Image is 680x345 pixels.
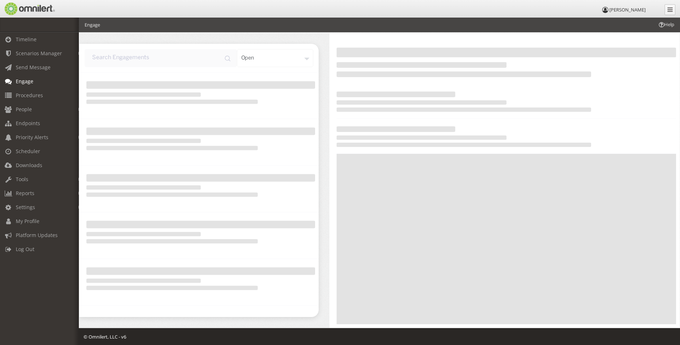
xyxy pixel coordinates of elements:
span: Scenarios Manager [16,50,62,57]
span: Scheduler [16,148,40,155]
span: People [16,106,32,113]
span: Engage [16,78,33,85]
span: Log Out [16,246,34,252]
img: Omnilert [4,3,55,15]
span: Reports [16,190,34,197]
span: Platform Updates [16,232,58,238]
span: [PERSON_NAME] [609,6,646,13]
span: Priority Alerts [16,134,48,141]
span: My Profile [16,218,39,225]
span: Send Message [16,64,51,71]
div: open [237,49,313,67]
span: © Omnilert, LLC - v6 [84,334,126,340]
span: Endpoints [16,120,40,127]
span: Timeline [16,36,37,43]
span: Procedures [16,92,43,99]
span: Settings [16,204,35,211]
span: Help [658,21,674,28]
input: input [85,49,237,67]
span: Tools [16,176,28,183]
li: Engage [85,22,100,28]
a: Collapse Menu [665,4,675,15]
span: Downloads [16,162,42,169]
